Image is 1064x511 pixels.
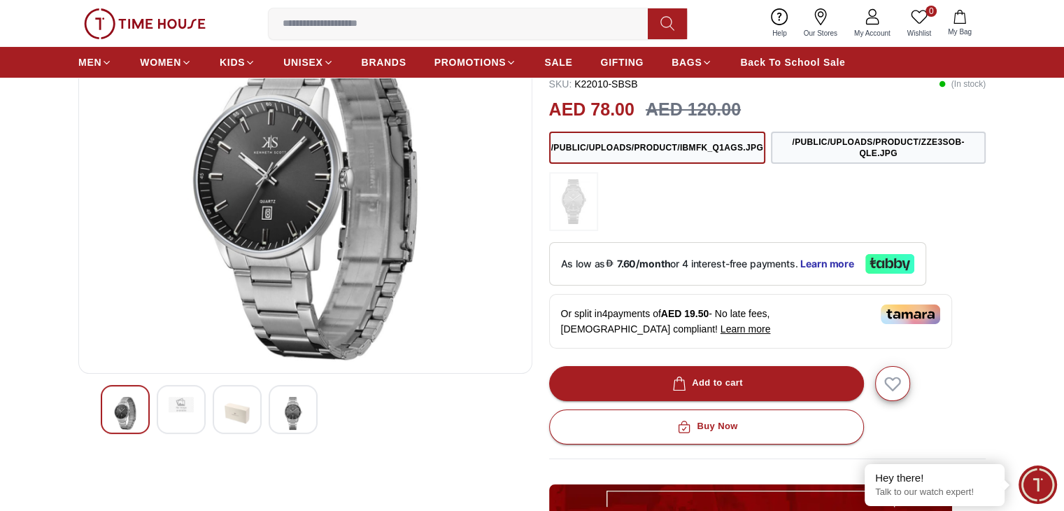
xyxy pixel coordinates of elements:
span: UNISEX [283,55,322,69]
button: Buy Now [549,409,864,444]
a: UNISEX [283,50,333,75]
span: BAGS [672,55,702,69]
span: SKU : [549,78,572,90]
p: K22010-SBSB [549,77,638,91]
span: My Bag [942,27,977,37]
a: MEN [78,50,112,75]
p: ( In stock ) [939,77,986,91]
img: Tamara [881,304,940,324]
img: Kenneth Scott Men's Black Dial Analog Watch - K22010-BBBB [90,26,520,362]
img: Kenneth Scott Men's Black Dial Analog Watch - K22010-BBBB [169,397,194,412]
a: PROMOTIONS [434,50,517,75]
button: Add to cart [549,366,864,401]
a: BRANDS [362,50,406,75]
span: Help [767,28,793,38]
img: ... [556,179,591,224]
img: Kenneth Scott Men's Black Dial Analog Watch - K22010-BBBB [225,397,250,430]
a: GIFTING [600,50,644,75]
div: Add to cart [669,375,743,391]
a: BAGS [672,50,712,75]
a: Back To School Sale [740,50,845,75]
span: Back To School Sale [740,55,845,69]
div: Buy Now [674,419,737,435]
img: Kenneth Scott Men's Black Dial Analog Watch - K22010-BBBB [113,397,138,430]
span: PROMOTIONS [434,55,506,69]
a: Help [764,6,795,41]
span: SALE [544,55,572,69]
a: WOMEN [140,50,192,75]
a: 0Wishlist [899,6,939,41]
button: My Bag [939,7,980,40]
span: GIFTING [600,55,644,69]
h2: AED 78.00 [549,97,634,123]
span: Learn more [721,323,771,335]
a: Our Stores [795,6,846,41]
span: BRANDS [362,55,406,69]
img: ... [84,8,206,39]
span: 0 [925,6,937,17]
a: SALE [544,50,572,75]
div: Hey there! [875,471,994,485]
p: Talk to our watch expert! [875,486,994,498]
div: Or split in 4 payments of - No late fees, [DEMOGRAPHIC_DATA] compliant! [549,294,952,349]
button: /public/uploads/product/zze3SOb-QLE.jpg [771,132,986,164]
span: KIDS [220,55,245,69]
a: KIDS [220,50,255,75]
span: Wishlist [902,28,937,38]
img: Kenneth Scott Men's Black Dial Analog Watch - K22010-BBBB [281,397,306,430]
span: WOMEN [140,55,181,69]
span: AED 19.50 [661,308,709,319]
h3: AED 120.00 [646,97,741,123]
span: Our Stores [798,28,843,38]
span: My Account [849,28,896,38]
div: Chat Widget [1019,465,1057,504]
button: /public/uploads/product/IBmFk_Q1AGS.jpg [549,132,765,164]
span: MEN [78,55,101,69]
